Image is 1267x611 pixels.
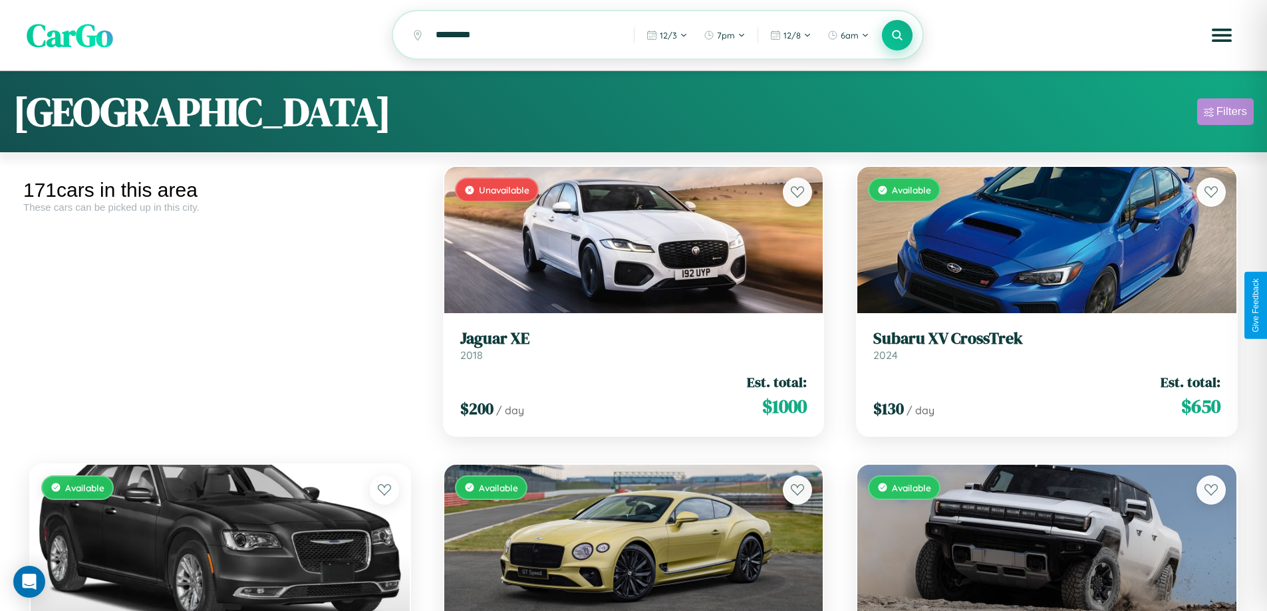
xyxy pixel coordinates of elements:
[873,329,1220,348] h3: Subaru XV CrossTrek
[697,25,752,46] button: 7pm
[717,30,735,41] span: 7pm
[764,25,818,46] button: 12/8
[13,84,391,139] h1: [GEOGRAPHIC_DATA]
[841,30,859,41] span: 6am
[479,184,529,195] span: Unavailable
[27,13,113,57] span: CarGo
[460,398,493,420] span: $ 200
[892,482,931,493] span: Available
[23,201,417,213] div: These cars can be picked up in this city.
[460,329,807,362] a: Jaguar XE2018
[1197,98,1254,125] button: Filters
[762,393,807,420] span: $ 1000
[660,30,677,41] span: 12 / 3
[1181,393,1220,420] span: $ 650
[1203,17,1240,54] button: Open menu
[873,348,898,362] span: 2024
[23,179,417,201] div: 171 cars in this area
[640,25,694,46] button: 12/3
[907,404,934,417] span: / day
[496,404,524,417] span: / day
[892,184,931,195] span: Available
[873,398,904,420] span: $ 130
[1216,105,1247,118] div: Filters
[460,329,807,348] h3: Jaguar XE
[783,30,801,41] span: 12 / 8
[479,482,518,493] span: Available
[460,348,483,362] span: 2018
[1251,279,1260,332] div: Give Feedback
[65,482,104,493] span: Available
[747,372,807,392] span: Est. total:
[873,329,1220,362] a: Subaru XV CrossTrek2024
[13,566,45,598] div: Open Intercom Messenger
[821,25,876,46] button: 6am
[1161,372,1220,392] span: Est. total:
